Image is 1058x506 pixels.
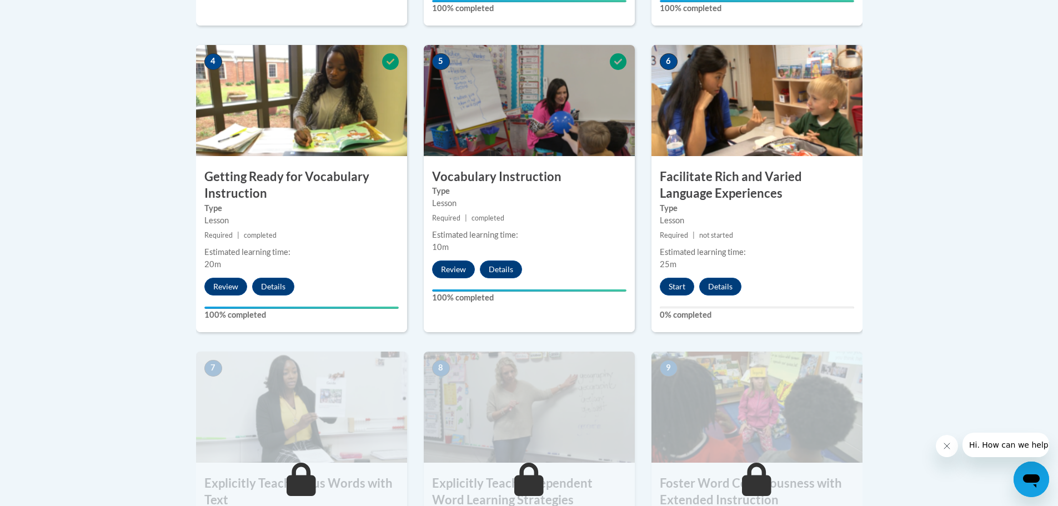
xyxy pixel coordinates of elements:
img: Course Image [196,45,407,156]
span: 25m [660,259,676,269]
img: Course Image [196,352,407,463]
label: 0% completed [660,309,854,321]
span: not started [699,231,733,239]
button: Review [432,260,475,278]
label: Type [432,185,626,197]
div: Estimated learning time: [204,246,399,258]
span: 8 [432,360,450,377]
button: Details [480,260,522,278]
span: 6 [660,53,678,70]
span: completed [472,214,504,222]
h3: Facilitate Rich and Varied Language Experiences [651,168,863,203]
span: 9 [660,360,678,377]
span: Hi. How can we help? [7,8,90,17]
span: 20m [204,259,221,269]
span: Required [204,231,233,239]
label: Type [204,202,399,214]
button: Details [699,278,741,295]
label: 100% completed [660,2,854,14]
div: Lesson [660,214,854,227]
span: | [465,214,467,222]
span: 7 [204,360,222,377]
div: Estimated learning time: [660,246,854,258]
div: Lesson [204,214,399,227]
img: Course Image [424,45,635,156]
label: 100% completed [432,2,626,14]
span: completed [244,231,277,239]
iframe: Close message [936,435,958,457]
h3: Vocabulary Instruction [424,168,635,186]
img: Course Image [651,45,863,156]
label: 100% completed [204,309,399,321]
label: Type [660,202,854,214]
span: | [693,231,695,239]
div: Lesson [432,197,626,209]
button: Details [252,278,294,295]
img: Course Image [424,352,635,463]
span: 10m [432,242,449,252]
img: Course Image [651,352,863,463]
span: 4 [204,53,222,70]
button: Start [660,278,694,295]
span: Required [432,214,460,222]
span: Required [660,231,688,239]
span: 5 [432,53,450,70]
div: Your progress [204,307,399,309]
iframe: Message from company [962,433,1049,457]
div: Your progress [432,289,626,292]
h3: Getting Ready for Vocabulary Instruction [196,168,407,203]
label: 100% completed [432,292,626,304]
iframe: Button to launch messaging window [1014,462,1049,497]
button: Review [204,278,247,295]
span: | [237,231,239,239]
div: Estimated learning time: [432,229,626,241]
